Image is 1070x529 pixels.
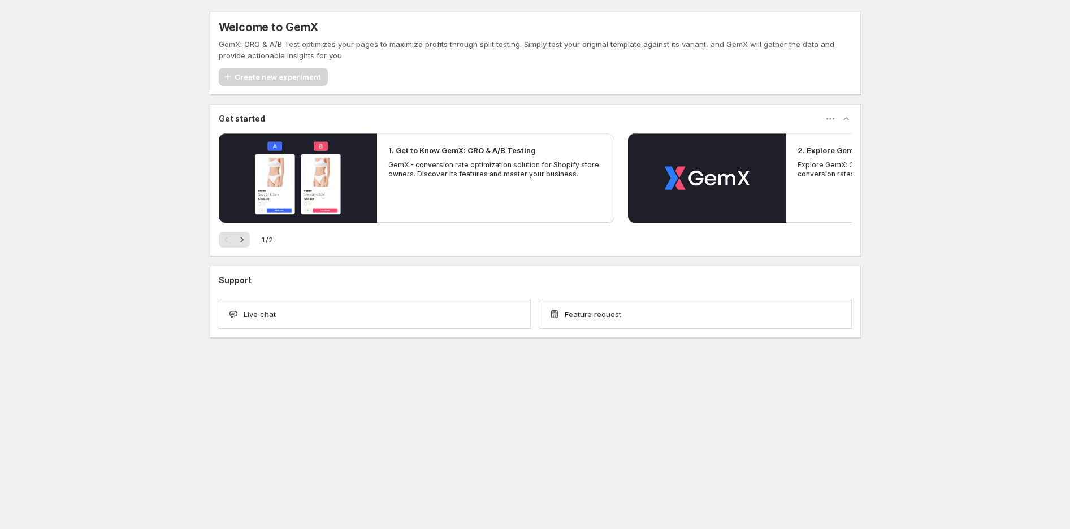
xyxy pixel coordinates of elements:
h3: Support [219,275,252,286]
span: 1 / 2 [261,234,273,245]
h3: Get started [219,113,265,124]
h2: 1. Get to Know GemX: CRO & A/B Testing [388,145,536,156]
span: Live chat [244,309,276,320]
button: Play video [219,133,377,223]
button: Play video [628,133,786,223]
p: GemX - conversion rate optimization solution for Shopify store owners. Discover its features and ... [388,161,603,179]
span: Feature request [565,309,621,320]
nav: Pagination [219,232,250,248]
h5: Welcome to GemX [219,20,318,34]
p: GemX: CRO & A/B Test optimizes your pages to maximize profits through split testing. Simply test ... [219,38,852,61]
h2: 2. Explore GemX: CRO & A/B Testing Use Cases [798,145,973,156]
p: Explore GemX: CRO & A/B testing Use Cases to boost conversion rates and drive growth. [798,161,1012,179]
button: Next [234,232,250,248]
